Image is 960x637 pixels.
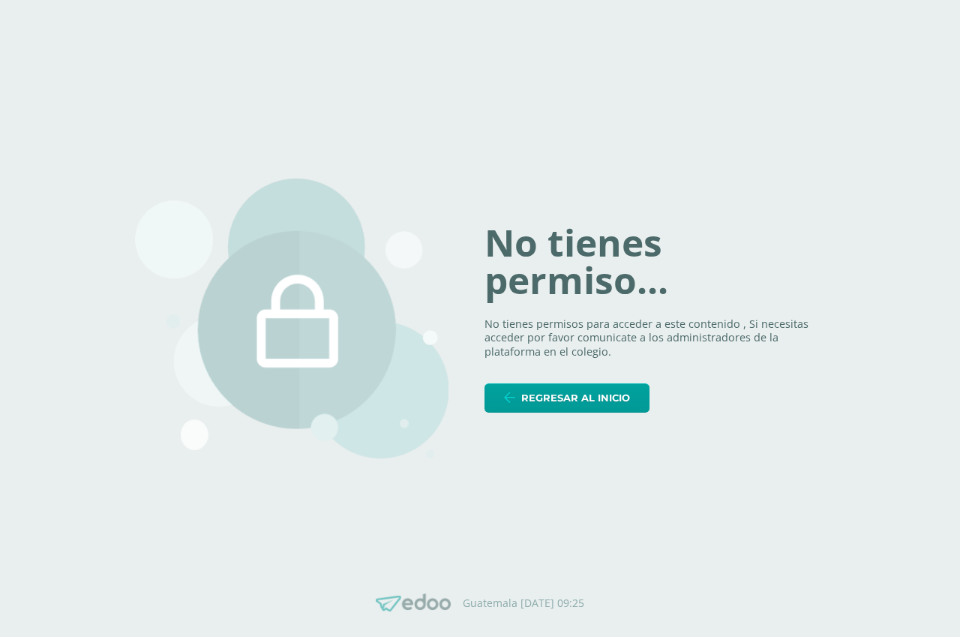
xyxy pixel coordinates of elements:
a: Regresar al inicio [484,383,649,413]
p: Guatemala [DATE] 09:25 [463,596,584,610]
img: 403.png [135,179,448,459]
h1: No tienes permiso... [484,224,825,299]
span: Regresar al inicio [521,384,630,412]
p: No tienes permisos para acceder a este contenido , Si necesitas acceder por favor comunicate a lo... [484,317,825,359]
img: Edoo [376,593,451,612]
